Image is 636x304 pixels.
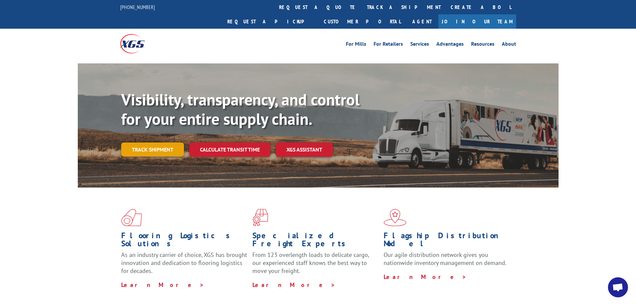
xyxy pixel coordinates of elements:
[374,41,403,49] a: For Retailers
[121,232,247,251] h1: Flooring Logistics Solutions
[346,41,366,49] a: For Mills
[406,14,438,29] a: Agent
[384,251,506,267] span: Our agile distribution network gives you nationwide inventory management on demand.
[121,89,360,129] b: Visibility, transparency, and control for your entire supply chain.
[471,41,494,49] a: Resources
[121,142,184,157] a: Track shipment
[384,209,407,226] img: xgs-icon-flagship-distribution-model-red
[121,209,142,226] img: xgs-icon-total-supply-chain-intelligence-red
[436,41,464,49] a: Advantages
[222,14,319,29] a: Request a pickup
[252,251,379,281] p: From 123 overlength loads to delicate cargo, our experienced staff knows the best way to move you...
[608,277,628,297] a: Open chat
[121,251,247,275] span: As an industry carrier of choice, XGS has brought innovation and dedication to flooring logistics...
[120,4,155,10] a: [PHONE_NUMBER]
[252,209,268,226] img: xgs-icon-focused-on-flooring-red
[319,14,406,29] a: Customer Portal
[502,41,516,49] a: About
[121,281,204,289] a: Learn More >
[384,273,467,281] a: Learn More >
[438,14,516,29] a: Join Our Team
[189,142,270,157] a: Calculate transit time
[410,41,429,49] a: Services
[384,232,510,251] h1: Flagship Distribution Model
[252,281,336,289] a: Learn More >
[276,142,333,157] a: XGS ASSISTANT
[252,232,379,251] h1: Specialized Freight Experts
